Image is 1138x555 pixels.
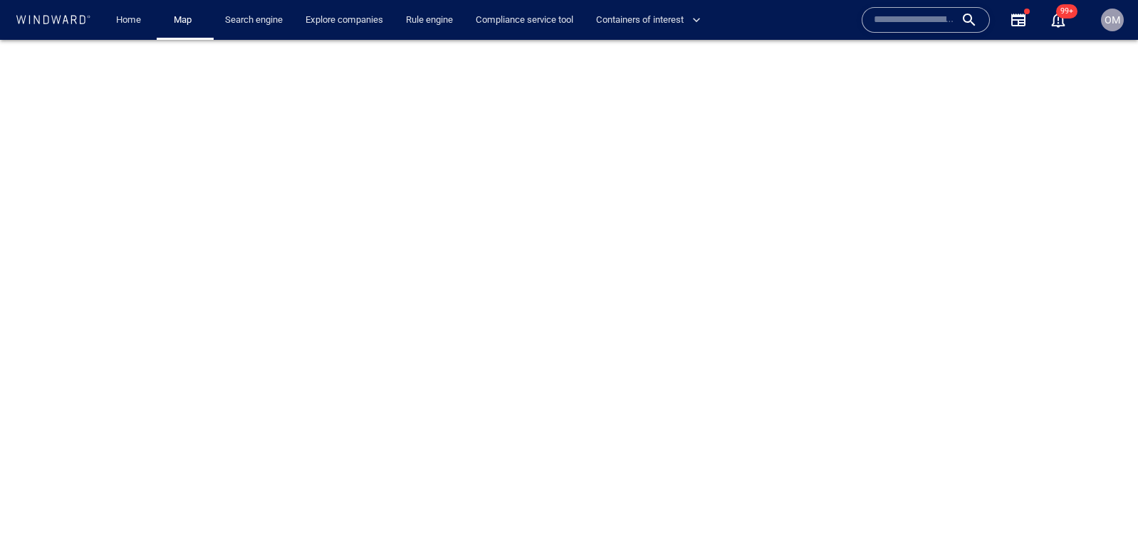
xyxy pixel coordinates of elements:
button: OM [1098,6,1127,34]
button: Home [105,8,151,33]
a: Rule engine [400,8,459,33]
button: 99+ [1041,3,1075,37]
iframe: Chat [1077,491,1127,544]
a: Search engine [219,8,288,33]
button: Containers of interest [590,8,713,33]
button: Map [162,8,208,33]
span: Containers of interest [596,12,701,28]
a: Explore companies [300,8,389,33]
a: Home [110,8,147,33]
a: Map [168,8,202,33]
a: Compliance service tool [470,8,579,33]
div: Notification center [1050,11,1067,28]
span: OM [1105,14,1120,26]
span: 99+ [1056,4,1077,18]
